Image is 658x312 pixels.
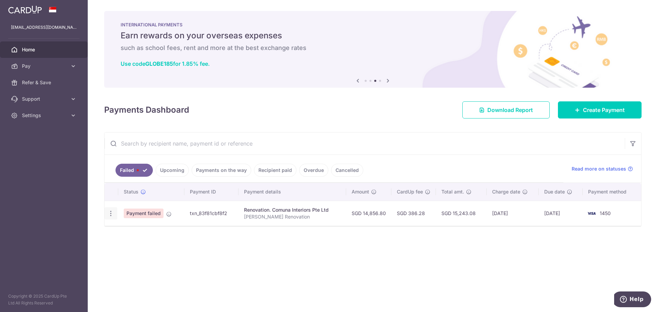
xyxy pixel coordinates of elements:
th: Payment details [239,183,346,201]
a: Cancelled [331,164,363,177]
span: Download Report [487,106,533,114]
a: Download Report [462,101,550,118]
th: Payment ID [184,183,239,201]
span: Total amt. [441,188,464,195]
th: Payment method [583,183,641,201]
span: 1450 [600,210,611,216]
td: SGD 14,856.80 [346,201,391,226]
span: Payment failed [124,209,163,218]
span: Read more on statuses [572,165,626,172]
td: SGD 386.28 [391,201,436,226]
h6: such as school fees, rent and more at the best exchange rates [121,44,625,52]
p: [PERSON_NAME] Renovation [244,213,340,220]
h5: Earn rewards on your overseas expenses [121,30,625,41]
span: Home [22,46,67,53]
a: Recipient paid [254,164,296,177]
a: Payments on the way [192,164,251,177]
iframe: Opens a widget where you can find more information [614,291,651,309]
h4: Payments Dashboard [104,104,189,116]
b: GLOBE185 [145,60,173,67]
a: Read more on statuses [572,165,633,172]
p: INTERNATIONAL PAYMENTS [121,22,625,27]
td: [DATE] [539,201,583,226]
span: Pay [22,63,67,70]
a: Overdue [299,164,328,177]
span: Support [22,96,67,102]
img: Bank Card [585,209,598,217]
img: CardUp [8,5,42,14]
p: [EMAIL_ADDRESS][DOMAIN_NAME] [11,24,77,31]
td: txn_83f81cbf8f2 [184,201,239,226]
span: CardUp fee [397,188,423,195]
span: Amount [352,188,369,195]
td: [DATE] [487,201,539,226]
div: Renovation. Comuna Interiors Pte Ltd [244,207,340,213]
a: Upcoming [156,164,189,177]
span: Refer & Save [22,79,67,86]
span: Create Payment [583,106,625,114]
input: Search by recipient name, payment id or reference [105,133,625,154]
img: International Payment Banner [104,11,642,88]
a: Use codeGLOBE185for 1.85% fee. [121,60,210,67]
span: Status [124,188,138,195]
span: Charge date [492,188,520,195]
span: Settings [22,112,67,119]
span: Due date [544,188,565,195]
a: Create Payment [558,101,642,118]
a: Failed [115,164,153,177]
td: SGD 15,243.08 [436,201,487,226]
